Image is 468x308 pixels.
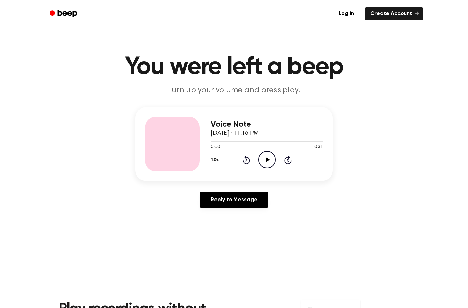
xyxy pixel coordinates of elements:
[211,144,220,151] span: 0:00
[211,130,259,137] span: [DATE] · 11:16 PM
[45,7,84,21] a: Beep
[211,154,221,166] button: 1.0x
[211,120,323,129] h3: Voice Note
[102,85,366,96] p: Turn up your volume and press play.
[314,144,323,151] span: 0:31
[200,192,268,208] a: Reply to Message
[365,7,423,20] a: Create Account
[332,6,361,22] a: Log in
[59,55,409,79] h1: You were left a beep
